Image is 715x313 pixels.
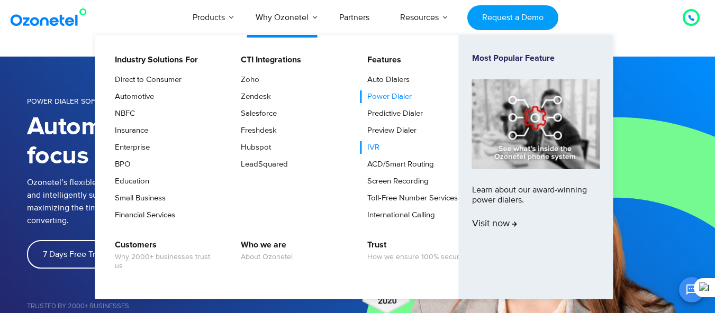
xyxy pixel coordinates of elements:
[360,73,411,86] a: Auto Dialers
[234,238,294,263] a: Who we areAbout Ozonetel
[360,90,413,103] a: Power Dialer
[108,175,151,188] a: Education
[360,192,459,205] a: Toll-Free Number Services
[472,218,517,230] span: Visit now
[360,175,430,188] a: Screen Recording
[360,53,403,67] a: Features
[241,253,293,262] span: About Ozonetel
[367,253,467,262] span: How we ensure 100% security
[360,158,436,171] a: ACD/Smart Routing
[234,73,261,86] a: Zoho
[115,253,219,271] span: Why 2000+ businesses trust us
[234,107,278,120] a: Salesforce
[27,303,358,310] h5: Trusted by 2000+ Businesses
[360,238,468,263] a: TrustHow we ensure 100% security
[360,141,381,154] a: IVR
[108,141,151,154] a: Enterprise
[43,250,104,259] span: 7 Days Free Trial
[472,53,600,281] a: Most Popular FeatureLearn about our award-winning power dialers.Visit now
[360,107,424,120] a: Predictive Dialer
[108,192,167,205] a: Small Business
[679,277,704,302] button: Open chat
[27,240,120,269] a: 7 Days Free Trial
[108,209,177,222] a: Financial Services
[234,141,273,154] a: Hubspot
[234,90,273,103] a: Zendesk
[108,124,150,137] a: Insurance
[108,158,132,171] a: BPO
[27,176,265,227] p: Ozonetel’s flexible power dialers let you automate, streamline, and intelligently supervise your ...
[27,113,259,171] h1: Automate calling, focus on growth
[27,97,119,106] span: POWER DIALER SOFTWARE
[360,124,418,137] a: Preview Dialer
[108,73,183,86] a: Direct to Consumer
[360,209,437,222] a: International Calling
[234,53,303,67] a: CTI Integrations
[234,124,278,137] a: Freshdesk
[234,158,289,171] a: LeadSquared
[472,79,600,169] img: phone-system-min.jpg
[108,238,221,272] a: CustomersWhy 2000+ businesses trust us
[108,107,137,120] a: NBFC
[467,5,558,30] a: Request a Demo
[108,53,200,67] a: Industry Solutions For
[108,90,156,103] a: Automotive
